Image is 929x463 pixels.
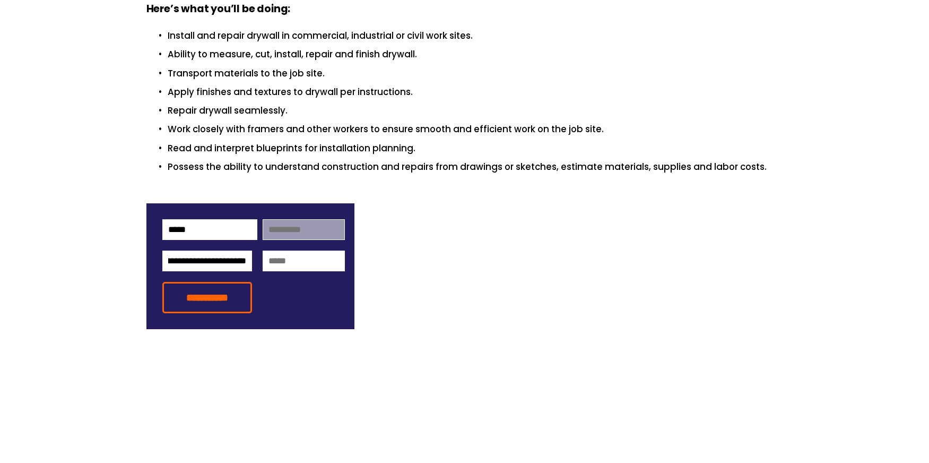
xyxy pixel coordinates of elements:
p: Work closely with framers and other workers to ensure smooth and efficient work on the job site. [168,122,783,136]
p: Read and interpret blueprints for installation planning. [168,141,783,156]
p: Ability to measure, cut, install, repair and finish drywall. [168,47,783,62]
p: Transport materials to the job site. [168,66,783,81]
p: Possess the ability to understand construction and repairs from drawings or sketches, estimate ma... [168,160,783,174]
p: Apply finishes and textures to drywall per instructions. [168,85,783,99]
p: Repair drywall seamlessly. [168,104,783,118]
p: Install and repair drywall in commercial, industrial or civil work sites. [168,29,783,43]
strong: Here’s what you’ll be doing: [146,2,291,16]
